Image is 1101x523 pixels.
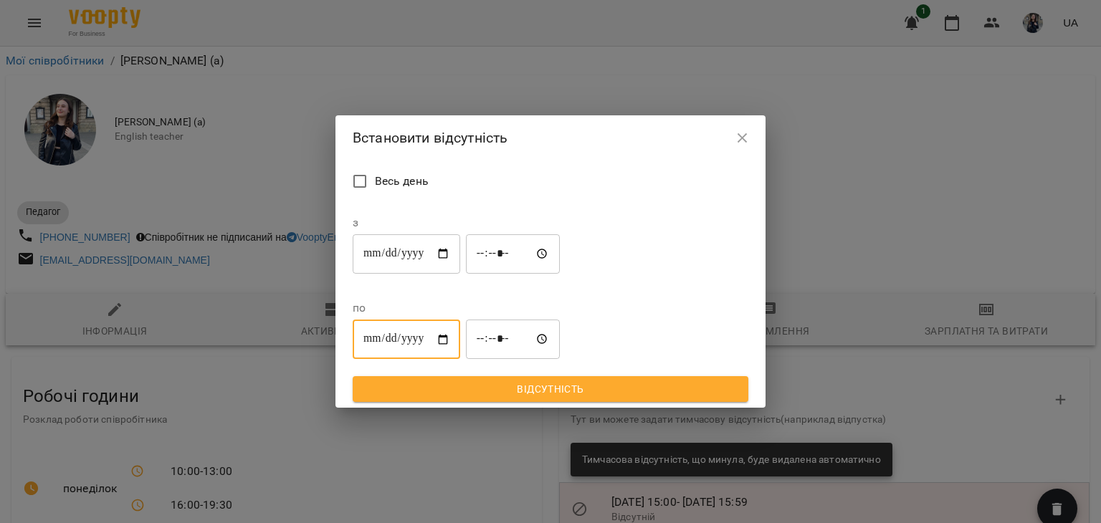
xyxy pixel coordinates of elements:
[353,127,748,149] h2: Встановити відсутність
[353,376,748,402] button: Відсутність
[353,217,560,229] label: з
[364,380,737,398] span: Відсутність
[375,173,429,190] span: Весь день
[353,302,560,314] label: по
